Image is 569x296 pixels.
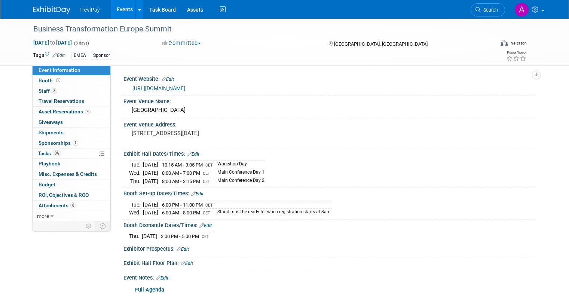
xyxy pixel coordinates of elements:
[37,213,49,219] span: more
[132,130,287,137] pre: [STREET_ADDRESS][DATE]
[39,119,63,125] span: Giveaways
[135,287,164,293] a: Full Agenda
[334,41,428,47] span: [GEOGRAPHIC_DATA], [GEOGRAPHIC_DATA]
[123,119,536,128] div: Event Venue Address:
[143,201,158,209] td: [DATE]
[33,149,110,159] a: Tasks0%
[39,98,84,104] span: Travel Reservations
[39,67,80,73] span: Event Information
[156,275,168,281] a: Edit
[143,209,158,217] td: [DATE]
[33,51,65,60] td: Tags
[52,53,65,58] a: Edit
[506,51,526,55] div: Event Rating
[123,243,536,253] div: Exhibitor Prospectus:
[501,40,508,46] img: Format-Inperson.png
[129,161,143,169] td: Tue.
[213,169,264,177] td: Main Conference Day 1
[52,88,57,94] span: 3
[39,129,64,135] span: Shipments
[509,40,527,46] div: In-Person
[199,223,212,228] a: Edit
[79,7,100,13] span: TreviPay
[203,171,210,176] span: CET
[129,104,530,116] div: [GEOGRAPHIC_DATA]
[33,86,110,96] a: Staff3
[33,117,110,127] a: Giveaways
[39,161,60,167] span: Playbook
[85,109,91,115] span: 4
[143,161,158,169] td: [DATE]
[213,177,264,185] td: Main Conference Day 2
[129,201,143,209] td: Tue.
[123,272,536,282] div: Event Notes:
[53,150,61,156] span: 0%
[91,52,112,59] div: Sponsor
[454,39,527,50] div: Event Format
[33,107,110,117] a: Asset Reservations4
[129,209,143,217] td: Wed.
[129,232,142,240] td: Thu.
[33,65,110,75] a: Event Information
[132,85,185,91] a: [URL][DOMAIN_NAME]
[143,169,158,177] td: [DATE]
[33,169,110,179] a: Misc. Expenses & Credits
[39,140,78,146] span: Sponsorships
[33,76,110,86] a: Booth
[213,209,332,217] td: Stand must be ready for when registration starts at 8am.
[55,77,62,83] span: Booth not reserved yet
[73,140,78,146] span: 1
[33,201,110,211] a: Attachments8
[31,22,485,36] div: Business Transformation Europe Summit
[129,169,143,177] td: Wed.
[191,191,204,196] a: Edit
[143,177,158,185] td: [DATE]
[129,177,143,185] td: Thu.
[73,41,89,46] span: (3 days)
[33,159,110,169] a: Playbook
[162,178,200,184] span: 8:00 AM - 3:15 PM
[33,39,72,46] span: [DATE] [DATE]
[159,39,204,47] button: Committed
[162,210,200,216] span: 6:00 AM - 8:00 PM
[39,192,89,198] span: ROI, Objectives & ROO
[95,221,111,231] td: Toggle Event Tabs
[162,170,200,176] span: 8:00 AM - 7:00 PM
[142,232,157,240] td: [DATE]
[162,202,203,208] span: 6:00 PM - 11:00 PM
[205,163,213,168] span: CET
[33,138,110,148] a: Sponsorships1
[123,96,536,105] div: Event Venue Name:
[39,202,76,208] span: Attachments
[39,77,62,83] span: Booth
[71,52,88,59] div: EMEA
[33,128,110,138] a: Shipments
[82,221,95,231] td: Personalize Event Tab Strip
[203,179,210,184] span: CET
[177,247,189,252] a: Edit
[39,181,55,187] span: Budget
[33,180,110,190] a: Budget
[471,3,505,16] a: Search
[49,40,56,46] span: to
[205,203,213,208] span: CET
[213,161,264,169] td: Workshop Day
[181,261,193,266] a: Edit
[123,188,536,198] div: Booth Set-up Dates/Times:
[202,234,209,239] span: CET
[123,257,536,267] div: Exhibit Hall Floor Plan:
[123,148,536,158] div: Exhibit Hall Dates/Times:
[123,73,536,83] div: Event Website:
[39,171,97,177] span: Misc. Expenses & Credits
[33,211,110,221] a: more
[70,202,76,208] span: 8
[123,220,536,229] div: Booth Dismantle Dates/Times:
[162,77,174,82] a: Edit
[38,150,61,156] span: Tasks
[33,190,110,200] a: ROI, Objectives & ROO
[33,96,110,106] a: Travel Reservations
[161,234,199,239] span: 3:00 PM - 5:00 PM
[515,3,529,17] img: Alen Lovric
[39,88,57,94] span: Staff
